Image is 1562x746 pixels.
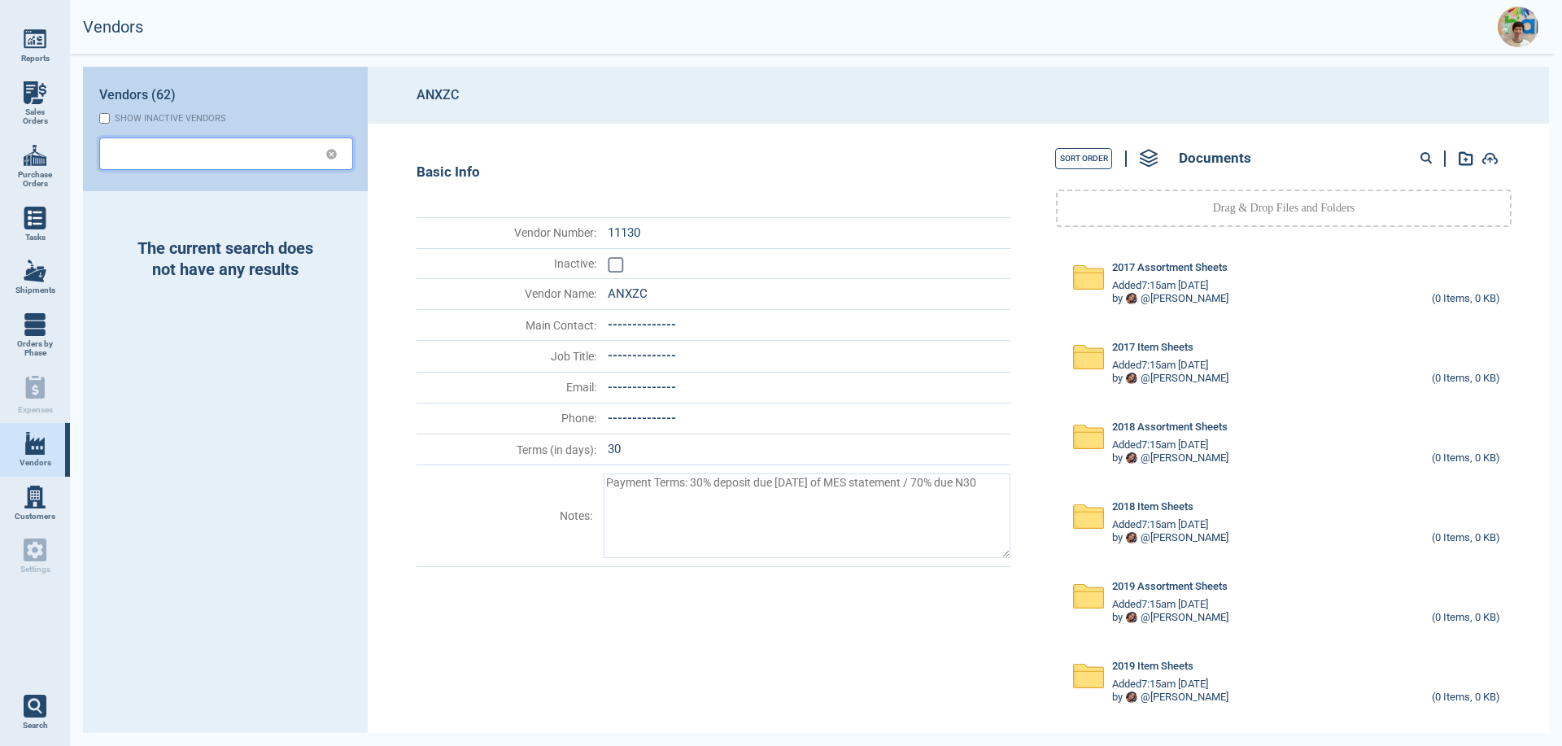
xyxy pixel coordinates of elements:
[1459,151,1473,166] img: add-document
[608,380,676,395] span: --------------
[417,164,1010,181] div: Basic Info
[24,28,46,50] img: menu_icon
[1112,519,1208,531] span: Added 7:15am [DATE]
[24,144,46,167] img: menu_icon
[1112,421,1228,434] span: 2018 Assortment Sheets
[604,473,1010,558] textarea: Payment Terms: 30% deposit due [DATE] of MES statement / 70% due N30
[1213,200,1355,216] p: Drag & Drop Files and Folders
[1498,7,1538,47] img: Avatar
[608,317,676,332] span: --------------
[418,412,596,425] span: Phone :
[1432,452,1500,465] div: (0 Items, 0 KB)
[1112,501,1193,513] span: 2018 Item Sheets
[1432,373,1500,386] div: (0 Items, 0 KB)
[1112,678,1208,691] span: Added 7:15am [DATE]
[1112,293,1228,305] div: by @ [PERSON_NAME]
[1432,532,1500,545] div: (0 Items, 0 KB)
[1112,262,1228,274] span: 2017 Assortment Sheets
[121,142,306,165] input: Search
[24,260,46,282] img: menu_icon
[1112,342,1193,354] span: 2017 Item Sheets
[418,381,596,394] span: Email :
[1112,661,1193,673] span: 2019 Item Sheets
[418,350,596,363] span: Job Title :
[608,411,676,425] span: --------------
[15,512,55,521] span: Customers
[83,191,368,326] div: The current search does not have any results
[1112,612,1228,624] div: by @ [PERSON_NAME]
[24,81,46,104] img: menu_icon
[1432,691,1500,705] div: (0 Items, 0 KB)
[115,113,226,124] div: Show inactive vendors
[24,207,46,229] img: menu_icon
[1112,360,1208,372] span: Added 7:15am [DATE]
[24,432,46,455] img: menu_icon
[608,442,621,456] span: 30
[13,170,57,189] span: Purchase Orders
[83,18,143,37] h2: Vendors
[1126,452,1137,464] img: Avatar
[24,313,46,336] img: menu_icon
[1126,293,1137,304] img: Avatar
[1112,373,1228,385] div: by @ [PERSON_NAME]
[1126,373,1137,384] img: Avatar
[418,226,596,239] span: Vendor Number :
[608,225,640,240] span: 11130
[1126,532,1137,543] img: Avatar
[1432,293,1500,306] div: (0 Items, 0 KB)
[608,286,648,301] span: ANXZC
[1112,581,1228,593] span: 2019 Assortment Sheets
[418,319,596,332] span: Main Contact :
[99,88,176,103] span: Vendors (62)
[23,721,48,731] span: Search
[1112,532,1228,544] div: by @ [PERSON_NAME]
[1481,152,1499,165] img: add-document
[24,486,46,508] img: menu_icon
[1432,612,1500,625] div: (0 Items, 0 KB)
[1112,452,1228,465] div: by @ [PERSON_NAME]
[1055,148,1112,169] button: Sort Order
[13,107,57,126] span: Sales Orders
[608,348,676,363] span: --------------
[1179,151,1251,167] span: Documents
[368,67,1549,124] header: ANXZC
[1112,439,1208,452] span: Added 7:15am [DATE]
[25,233,46,242] span: Tasks
[418,443,596,456] span: Terms (in days) :
[1126,612,1137,623] img: Avatar
[1112,280,1208,292] span: Added 7:15am [DATE]
[1112,691,1228,704] div: by @ [PERSON_NAME]
[15,286,55,295] span: Shipments
[20,458,51,468] span: Vendors
[21,54,50,63] span: Reports
[418,287,596,300] span: Vendor Name :
[13,339,57,358] span: Orders by Phase
[418,257,596,270] span: Inactive :
[418,509,592,522] span: Notes :
[1126,691,1137,703] img: Avatar
[1112,599,1208,611] span: Added 7:15am [DATE]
